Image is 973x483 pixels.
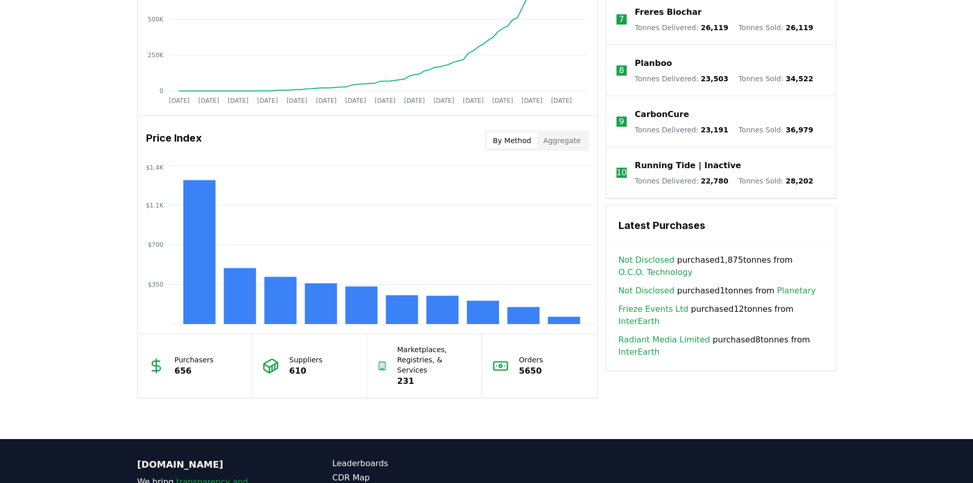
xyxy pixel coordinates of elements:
tspan: [DATE] [316,97,337,104]
a: InterEarth [619,315,659,328]
p: Tonnes Delivered : [635,74,728,84]
p: Purchasers [175,355,214,365]
span: 26,119 [701,24,728,32]
span: purchased 1,875 tonnes from [619,254,823,279]
span: 28,202 [786,177,813,185]
tspan: [DATE] [492,97,513,104]
tspan: [DATE] [463,97,484,104]
p: 5650 [519,365,543,377]
p: Marketplaces, Registries, & Services [397,344,472,375]
span: purchased 8 tonnes from [619,334,823,358]
a: Planetary [777,285,816,297]
a: Radiant Media Limited [619,334,710,346]
p: 9 [619,116,624,128]
h3: Latest Purchases [619,218,823,233]
span: 22,780 [701,177,728,185]
tspan: 250K [148,52,164,59]
p: Tonnes Sold : [739,22,813,33]
p: 7 [619,13,624,26]
p: Tonnes Delivered : [635,22,728,33]
tspan: [DATE] [286,97,307,104]
tspan: [DATE] [169,97,189,104]
tspan: 500K [148,16,164,23]
span: purchased 12 tonnes from [619,303,823,328]
span: purchased 1 tonnes from [619,285,816,297]
tspan: [DATE] [345,97,366,104]
button: By Method [487,132,537,149]
tspan: [DATE] [227,97,248,104]
p: Tonnes Sold : [739,125,813,135]
p: 8 [619,64,624,77]
p: Suppliers [289,355,322,365]
h3: Price Index [146,130,202,151]
span: 23,503 [701,75,728,83]
p: Tonnes Delivered : [635,125,728,135]
span: 23,191 [701,126,728,134]
button: Aggregate [537,132,587,149]
tspan: [DATE] [374,97,395,104]
tspan: [DATE] [521,97,542,104]
tspan: $1.1K [146,202,164,209]
tspan: $350 [148,281,163,288]
a: Frieze Events Ltd [619,303,689,315]
p: 231 [397,375,472,387]
a: Leaderboards [333,457,487,470]
a: CarbonCure [635,108,689,121]
p: Tonnes Sold : [739,176,813,186]
a: InterEarth [619,346,659,358]
span: 26,119 [786,24,813,32]
tspan: 0 [159,87,163,95]
a: Running Tide | Inactive [635,159,741,172]
tspan: [DATE] [257,97,278,104]
a: Not Disclosed [619,285,675,297]
tspan: [DATE] [404,97,425,104]
tspan: [DATE] [198,97,219,104]
span: 34,522 [786,75,813,83]
p: Tonnes Sold : [739,74,813,84]
p: Orders [519,355,543,365]
a: Freres Biochar [635,6,702,18]
p: 10 [616,167,627,179]
a: Planboo [635,57,672,70]
a: Not Disclosed [619,254,675,266]
p: Tonnes Delivered : [635,176,728,186]
a: O.C.O. Technology [619,266,693,279]
p: [DOMAIN_NAME] [137,457,292,472]
span: 36,979 [786,126,813,134]
tspan: $700 [148,241,163,248]
p: 656 [175,365,214,377]
tspan: [DATE] [551,97,572,104]
tspan: $1.4K [146,164,164,171]
tspan: [DATE] [433,97,454,104]
p: 610 [289,365,322,377]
